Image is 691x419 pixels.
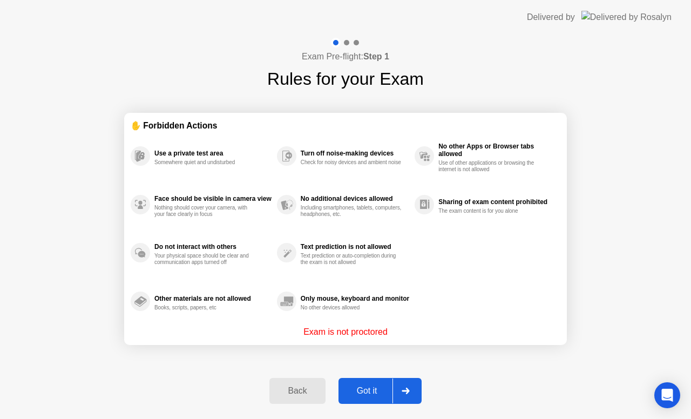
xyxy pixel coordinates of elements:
div: Open Intercom Messenger [654,382,680,408]
div: ✋ Forbidden Actions [131,119,560,132]
p: Exam is not proctored [303,326,388,339]
div: Check for noisy devices and ambient noise [301,159,403,166]
div: Back [273,386,322,396]
div: Nothing should cover your camera, with your face clearly in focus [154,205,256,218]
div: Sharing of exam content prohibited [438,198,555,206]
div: Turn off noise-making devices [301,150,409,157]
div: No other Apps or Browser tabs allowed [438,143,555,158]
div: No additional devices allowed [301,195,409,202]
div: Somewhere quiet and undisturbed [154,159,256,166]
div: Text prediction is not allowed [301,243,409,251]
div: Text prediction or auto-completion during the exam is not allowed [301,253,403,266]
div: Face should be visible in camera view [154,195,272,202]
div: Including smartphones, tablets, computers, headphones, etc. [301,205,403,218]
div: Use a private test area [154,150,272,157]
button: Back [269,378,325,404]
div: Your physical space should be clear and communication apps turned off [154,253,256,266]
div: Only mouse, keyboard and monitor [301,295,409,302]
div: Other materials are not allowed [154,295,272,302]
div: Use of other applications or browsing the internet is not allowed [438,160,540,173]
h4: Exam Pre-flight: [302,50,389,63]
div: Delivered by [527,11,575,24]
b: Step 1 [363,52,389,61]
div: Books, scripts, papers, etc [154,305,256,311]
img: Delivered by Rosalyn [581,11,672,23]
div: Do not interact with others [154,243,272,251]
div: No other devices allowed [301,305,403,311]
h1: Rules for your Exam [267,66,424,92]
div: The exam content is for you alone [438,208,540,214]
div: Got it [342,386,392,396]
button: Got it [338,378,422,404]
